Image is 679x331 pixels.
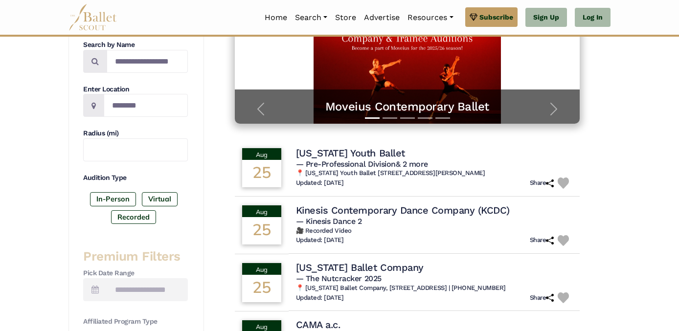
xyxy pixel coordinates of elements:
a: Log In [575,8,611,27]
span: — The Nutcracker 2025 [296,274,382,283]
a: & 2 more [396,159,428,169]
button: Slide 4 [418,112,432,124]
h3: Premium Filters [83,248,188,265]
a: Search [291,7,331,28]
h4: Pick Date Range [83,268,188,278]
h4: Kinesis Contemporary Dance Company (KCDC) [296,204,510,217]
button: Slide 1 [365,112,380,124]
h4: CAMA a.c. [296,318,340,331]
a: Sign Up [525,8,567,27]
a: Moveius Contemporary Ballet [245,99,570,114]
label: Virtual [142,192,178,206]
h6: 🎥 Recorded Video [296,227,573,235]
h4: Enter Location [83,85,188,94]
h6: 📍 [US_STATE] Youth Ballet [STREET_ADDRESS][PERSON_NAME] [296,169,573,177]
label: In-Person [90,192,136,206]
button: Slide 5 [435,112,450,124]
h6: Share [530,236,554,244]
div: 25 [242,217,281,244]
input: Location [104,94,188,117]
a: Home [261,7,291,28]
h4: Audition Type [83,173,188,183]
div: 25 [242,160,281,187]
h4: [US_STATE] Ballet Company [296,261,424,274]
img: gem.svg [470,12,477,22]
h4: Search by Name [83,40,188,50]
h6: 📍 [US_STATE] Ballet Company, [STREET_ADDRESS] | [PHONE_NUMBER] [296,284,573,292]
h6: Share [530,294,554,302]
h6: Updated: [DATE] [296,179,344,187]
a: Subscribe [465,7,518,27]
button: Slide 3 [400,112,415,124]
h6: Updated: [DATE] [296,236,344,244]
h4: [US_STATE] Youth Ballet [296,147,405,159]
div: Aug [242,263,281,275]
span: — Pre-Professional Division [296,159,428,169]
button: Slide 2 [383,112,397,124]
div: Aug [242,205,281,217]
h4: Radius (mi) [83,129,188,138]
span: Subscribe [479,12,513,22]
span: — Kinesis Dance 2 [296,217,362,226]
h6: Share [530,179,554,187]
div: 25 [242,275,281,302]
a: Advertise [360,7,404,28]
input: Search by names... [107,50,188,73]
a: Store [331,7,360,28]
h6: Updated: [DATE] [296,294,344,302]
label: Recorded [111,210,156,224]
a: Resources [404,7,457,28]
h4: Affiliated Program Type [83,317,188,327]
div: Aug [242,148,281,160]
